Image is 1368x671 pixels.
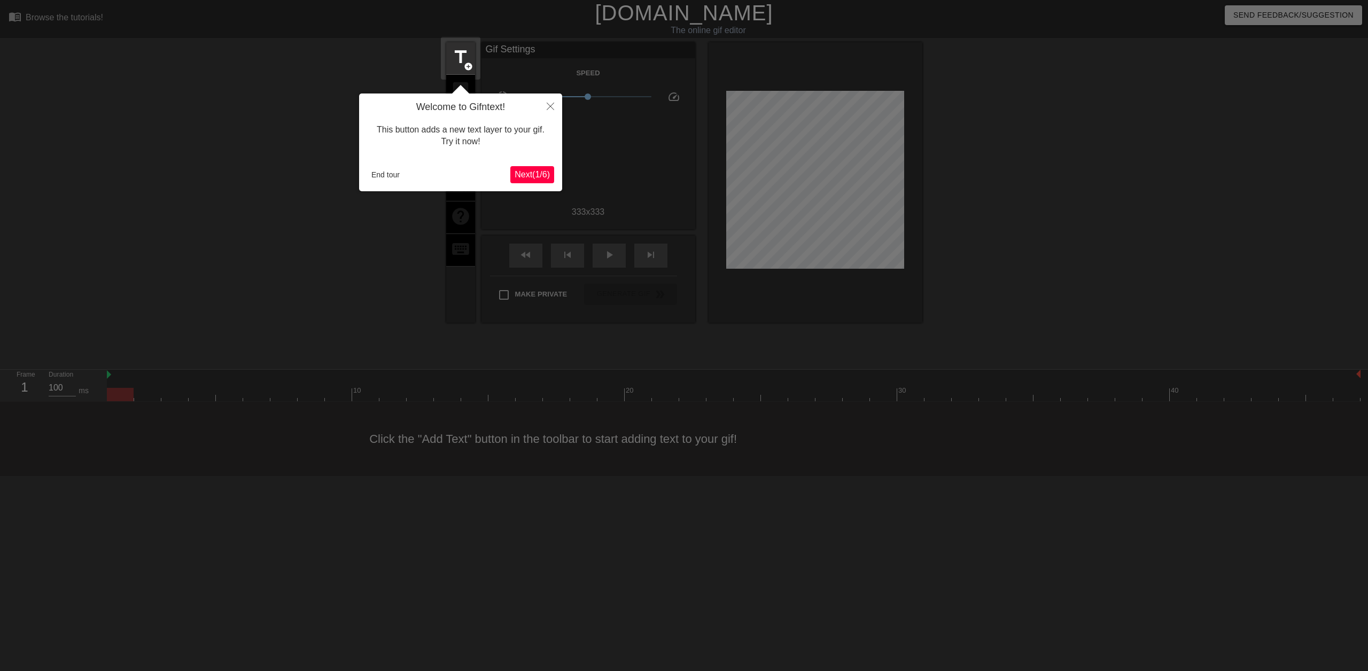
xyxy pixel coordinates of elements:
[367,113,554,159] div: This button adds a new text layer to your gif. Try it now!
[367,102,554,113] h4: Welcome to Gifntext!
[515,170,550,179] span: Next ( 1 / 6 )
[510,166,554,183] button: Next
[539,93,562,118] button: Close
[367,167,404,183] button: End tour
